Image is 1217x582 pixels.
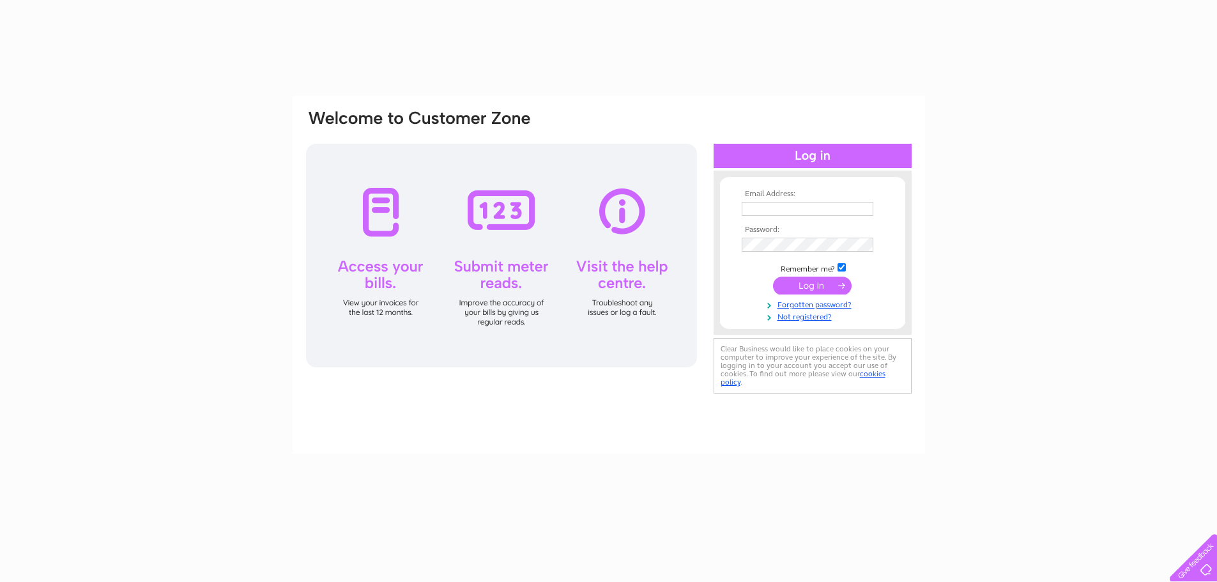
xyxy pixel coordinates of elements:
a: Not registered? [742,310,887,322]
input: Submit [773,277,852,295]
th: Password: [739,226,887,234]
a: Forgotten password? [742,298,887,310]
a: cookies policy [721,369,885,387]
td: Remember me? [739,261,887,274]
th: Email Address: [739,190,887,199]
div: Clear Business would like to place cookies on your computer to improve your experience of the sit... [714,338,912,394]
